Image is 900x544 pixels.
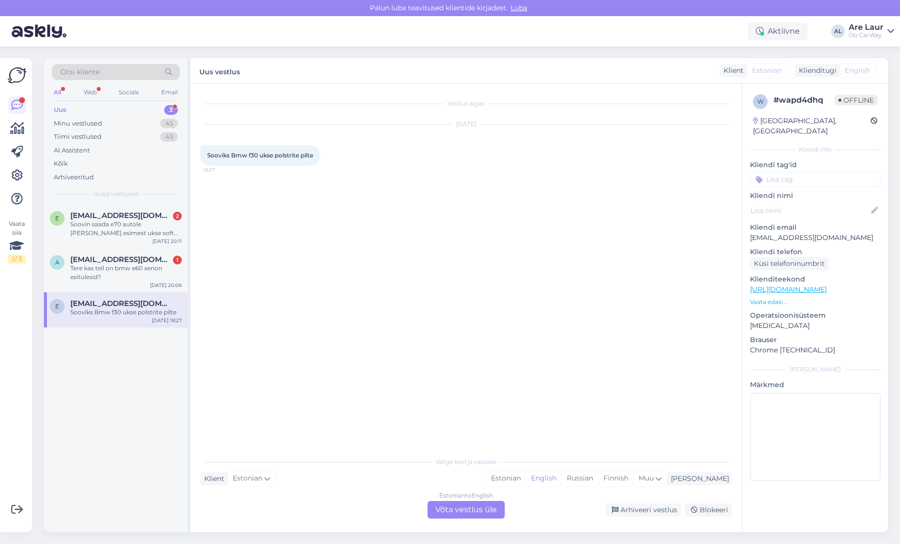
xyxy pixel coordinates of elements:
[199,64,240,77] label: Uus vestlus
[486,471,526,486] div: Estonian
[70,211,172,220] span: elheou@gmail.com
[82,86,99,99] div: Web
[160,132,178,142] div: 43
[720,65,744,76] div: Klient
[61,67,100,77] span: Otsi kliente
[200,457,732,466] div: Valige keel ja vastake
[8,219,25,263] div: Vaata siia
[750,222,880,233] p: Kliendi email
[70,299,172,308] span: ercan.teetsmann@gmail.com
[750,247,880,257] p: Kliendi telefon
[845,65,870,76] span: English
[152,238,182,245] div: [DATE] 20:11
[750,298,880,306] p: Vaata edasi ...
[750,145,880,154] div: Kliendi info
[159,86,180,99] div: Email
[752,65,782,76] span: Estonian
[639,474,654,482] span: Muu
[150,282,182,289] div: [DATE] 20:06
[54,105,66,115] div: Uus
[8,66,26,85] img: Askly Logo
[757,98,764,105] span: w
[750,285,827,294] a: [URL][DOMAIN_NAME]
[667,474,729,484] div: [PERSON_NAME]
[561,471,598,486] div: Russian
[54,173,94,182] div: Arhiveeritud
[439,491,493,500] div: Estonian to English
[70,220,182,238] div: Soovin saada e70 autole [PERSON_NAME] esimest ukse soft close mootorit.
[750,257,829,270] div: Küsi telefoninumbrit
[835,95,878,106] span: Offline
[750,365,880,374] div: [PERSON_NAME]
[160,119,178,129] div: 45
[54,132,102,142] div: Tiimi vestlused
[173,212,182,220] div: 2
[200,99,732,108] div: Vestlus algas
[54,146,90,155] div: AI Assistent
[748,22,808,40] div: Aktiivne
[164,105,178,115] div: 3
[70,264,182,282] div: Tere kas teil on bmw e60 xenon esitulesid?
[750,380,880,390] p: Märkmed
[795,65,836,76] div: Klienditugi
[70,255,172,264] span: albertkalmets@gmail.com
[750,191,880,201] p: Kliendi nimi
[54,119,102,129] div: Minu vestlused
[750,310,880,321] p: Operatsioonisüsteem
[55,303,59,310] span: e
[750,233,880,243] p: [EMAIL_ADDRESS][DOMAIN_NAME]
[233,473,262,484] span: Estonian
[598,471,633,486] div: Finnish
[173,256,182,264] div: 1
[831,24,845,38] div: AL
[750,345,880,355] p: Chrome [TECHNICAL_ID]
[152,317,182,324] div: [DATE] 18:27
[70,308,182,317] div: Sooviks Bmw f30 ukse polstrite pilte
[428,501,505,519] div: Võta vestlus üle
[685,503,732,517] div: Blokeeri
[200,474,224,484] div: Klient
[750,274,880,284] p: Klienditeekond
[200,120,732,129] div: [DATE]
[849,31,883,39] div: Oü CarWay
[606,503,681,517] div: Arhiveeri vestlus
[54,159,68,169] div: Kõik
[508,3,530,12] span: Luba
[207,152,313,159] span: Sooviks Bmw f30 ukse polstrite pilte
[203,166,240,174] span: 18:27
[849,23,883,31] div: Are Laur
[773,94,835,106] div: # wapd4dhq
[55,215,59,222] span: e
[8,255,25,263] div: 2 / 3
[52,86,63,99] div: All
[93,190,139,198] span: Uued vestlused
[117,86,141,99] div: Socials
[849,23,894,39] a: Are LaurOü CarWay
[750,321,880,331] p: [MEDICAL_DATA]
[753,116,871,136] div: [GEOGRAPHIC_DATA], [GEOGRAPHIC_DATA]
[750,160,880,170] p: Kliendi tag'id
[750,172,880,187] input: Lisa tag
[750,205,869,216] input: Lisa nimi
[750,335,880,345] p: Brauser
[55,259,60,266] span: a
[526,471,561,486] div: English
